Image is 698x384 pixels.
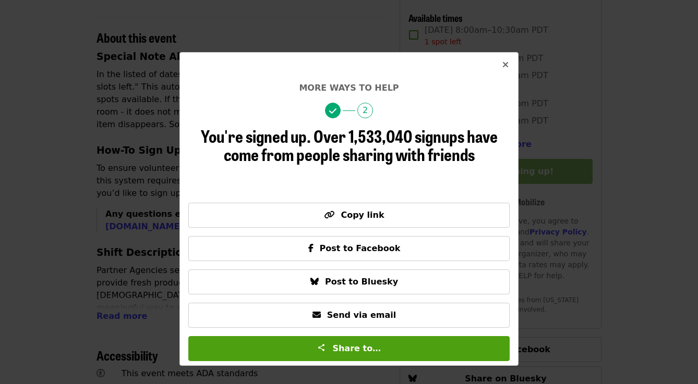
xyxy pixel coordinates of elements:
span: Post to Bluesky [325,277,398,287]
span: Share to… [332,343,381,353]
i: check icon [329,106,336,116]
i: bluesky icon [310,277,319,287]
button: Post to Facebook [188,236,510,261]
span: 2 [357,103,373,118]
span: You're signed up. [201,123,311,148]
button: Share to… [188,336,510,361]
span: Send via email [327,310,396,320]
span: More ways to help [299,83,399,93]
span: Copy link [341,210,384,220]
span: Post to Facebook [320,243,401,253]
i: facebook-f icon [308,243,314,253]
span: Over 1,533,040 signups have come from people sharing with friends [224,123,498,166]
button: Close [493,53,518,78]
i: times icon [502,60,509,70]
img: Share [317,343,326,352]
button: Send via email [188,303,510,328]
button: Copy link [188,203,510,228]
i: envelope icon [312,310,321,320]
i: link icon [324,210,334,220]
button: Post to Bluesky [188,269,510,294]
